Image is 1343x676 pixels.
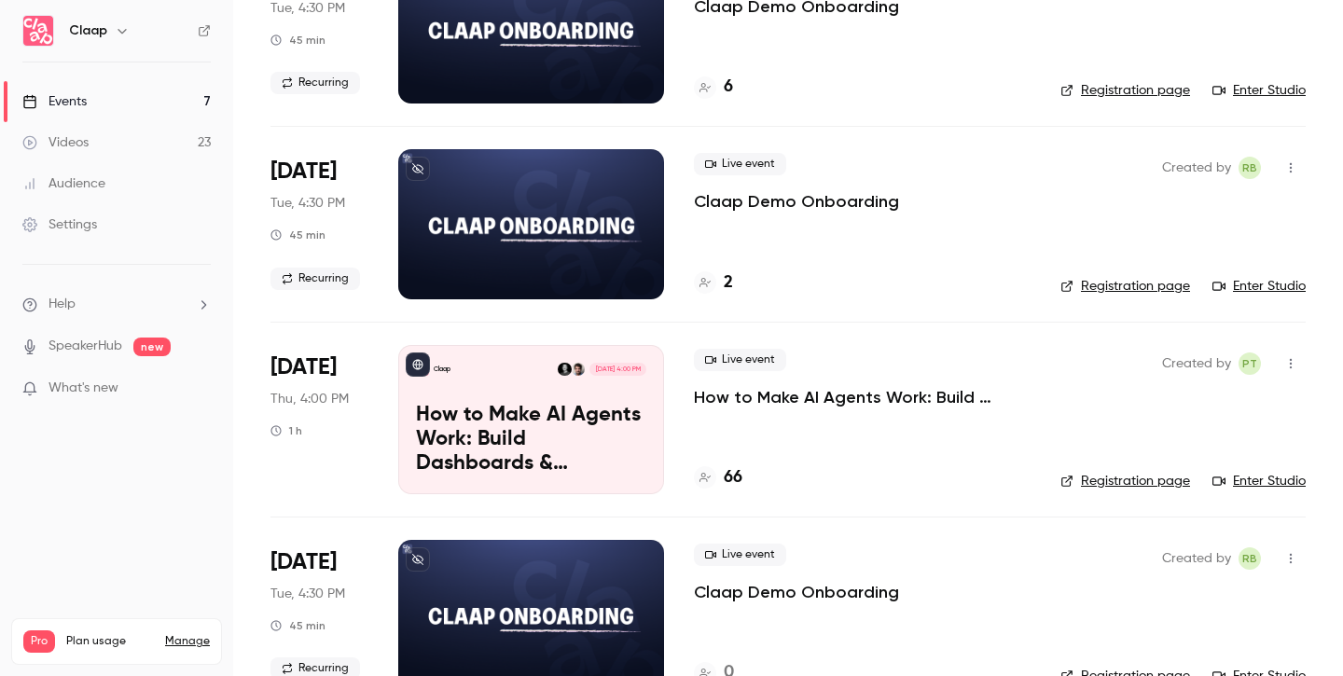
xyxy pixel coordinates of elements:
a: SpeakerHub [48,337,122,356]
span: Robin Bonduelle [1239,157,1261,179]
span: Pro [23,630,55,653]
div: Sep 9 Tue, 5:30 PM (Europe/Paris) [270,149,368,298]
span: PT [1242,352,1257,375]
a: How to Make AI Agents Work: Build Dashboards & Automations with Claap MCPClaapPierre TouzeauRobin... [398,345,664,494]
span: RB [1242,547,1257,570]
span: Help [48,295,76,314]
div: 45 min [270,33,325,48]
div: 45 min [270,228,325,242]
a: Enter Studio [1212,81,1306,100]
a: 66 [694,465,742,490]
div: Videos [22,133,89,152]
h4: 6 [724,75,733,100]
span: Live event [694,349,786,371]
span: Thu, 4:00 PM [270,390,349,408]
span: Robin Bonduelle [1239,547,1261,570]
div: Audience [22,174,105,193]
span: Recurring [270,72,360,94]
span: [DATE] [270,157,337,186]
span: new [133,338,171,356]
img: Claap [23,16,53,46]
div: 1 h [270,423,302,438]
a: 6 [694,75,733,100]
span: RB [1242,157,1257,179]
span: [DATE] [270,547,337,577]
span: Created by [1162,157,1231,179]
span: Live event [694,153,786,175]
img: Robin Bonduelle [558,363,571,376]
a: 2 [694,270,733,296]
span: Pierre Touzeau [1239,352,1261,375]
img: Pierre Touzeau [572,363,585,376]
p: Claap [434,365,450,374]
div: Events [22,92,87,111]
span: Created by [1162,352,1231,375]
a: How to Make AI Agents Work: Build Dashboards & Automations with Claap MCP [694,386,1031,408]
span: Recurring [270,268,360,290]
a: Registration page [1060,277,1190,296]
a: Enter Studio [1212,472,1306,490]
span: Tue, 4:30 PM [270,194,345,213]
a: Registration page [1060,472,1190,490]
a: Manage [165,634,210,649]
a: Registration page [1060,81,1190,100]
li: help-dropdown-opener [22,295,211,314]
a: Claap Demo Onboarding [694,581,899,603]
span: Tue, 4:30 PM [270,585,345,603]
div: Settings [22,215,97,234]
div: Sep 11 Thu, 4:00 PM (Europe/Lisbon) [270,345,368,494]
span: Live event [694,544,786,566]
h6: Claap [69,21,107,40]
a: Enter Studio [1212,277,1306,296]
h4: 2 [724,270,733,296]
a: Claap Demo Onboarding [694,190,899,213]
iframe: Noticeable Trigger [188,380,211,397]
h4: 66 [724,465,742,490]
span: What's new [48,379,118,398]
span: Plan usage [66,634,154,649]
span: Created by [1162,547,1231,570]
span: [DATE] 4:00 PM [589,363,645,376]
span: [DATE] [270,352,337,382]
div: 45 min [270,618,325,633]
p: How to Make AI Agents Work: Build Dashboards & Automations with Claap MCP [416,404,646,476]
